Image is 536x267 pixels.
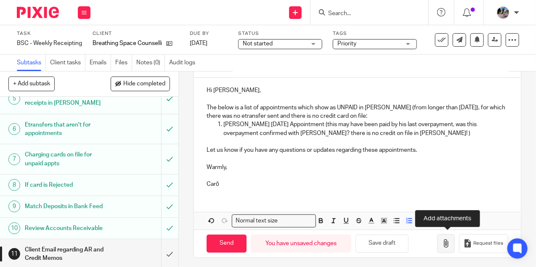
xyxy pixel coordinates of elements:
h1: Client Email regarding AR and Credit Memos [25,243,110,265]
label: Task [17,30,82,37]
span: Request files [474,240,504,247]
p: Warmly, [207,163,508,172]
input: Search for option [281,217,311,225]
label: Due by [190,30,228,37]
span: Normal text size [234,217,280,225]
h1: If card is Rejected [25,179,110,191]
button: + Add subtask [8,77,55,91]
p: Hi [PERSON_NAME], [207,86,508,95]
button: Hide completed [111,77,170,91]
a: Notes (0) [136,55,165,71]
a: Files [115,55,132,71]
div: You have unsaved changes [251,235,351,253]
span: Not started [243,41,273,47]
h1: Review Accounts Receivable [25,222,110,235]
div: BSC - Weekly Receipting [17,39,82,48]
button: Save draft [356,235,409,253]
div: 7 [8,153,20,165]
h1: Charging cards on file for unpaid appts [25,148,110,170]
label: Status [238,30,322,37]
span: [DATE] [190,40,207,46]
img: Pixie [17,7,59,18]
div: Search for option [232,214,316,227]
img: Screen%20Shot%202020-06-25%20at%209.49.30%20AM.png [496,6,510,19]
div: 8 [8,179,20,191]
p: The below is a list of appointments which show as UNPAID in [PERSON_NAME] (from longer than [DATE... [207,103,508,121]
a: Client tasks [50,55,85,71]
p: Let us know if you have any questions or updates regarding these appointments. [207,146,508,154]
label: Tags [333,30,417,37]
label: Client [93,30,179,37]
h1: Etransfers that aren't for appointments [25,119,110,140]
p: [PERSON_NAME] [DATE] Appointment (this may have been paid by his last overpayment, was this overp... [223,120,508,137]
h1: Match Deposits in Bank Feed [25,200,110,213]
button: Request files [459,234,508,253]
div: 10 [8,222,20,234]
div: 9 [8,201,20,212]
span: Priority [337,41,356,47]
a: Subtasks [17,55,46,71]
span: Hide completed [123,81,165,87]
input: Search [327,10,403,18]
p: Carō [207,180,508,188]
a: Emails [90,55,111,71]
div: 6 [8,123,20,135]
h1: Record etransfers and send receipts in [PERSON_NAME] [25,88,110,110]
p: Breathing Space Counselling [93,39,162,48]
div: 11 [8,248,20,260]
a: Audit logs [169,55,199,71]
input: Send [207,235,247,253]
div: 5 [8,93,20,105]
